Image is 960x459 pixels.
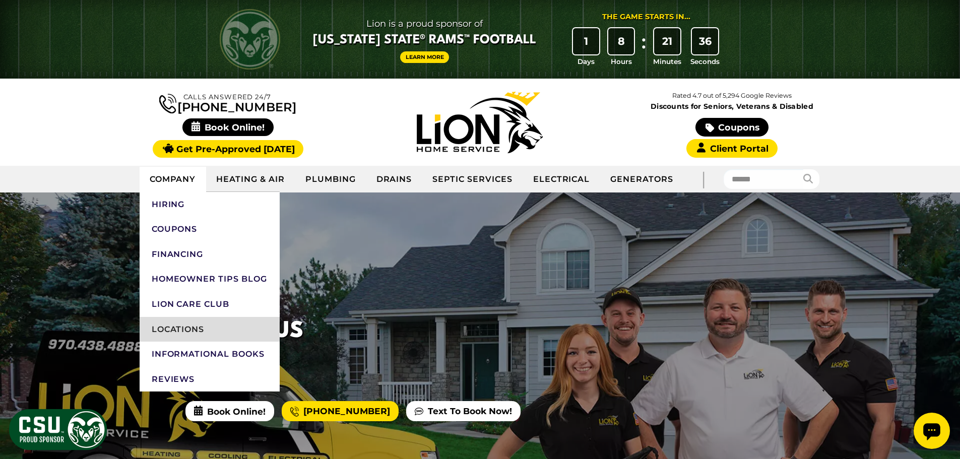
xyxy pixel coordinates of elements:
[140,242,280,267] a: Financing
[638,28,649,67] div: :
[313,32,536,49] span: [US_STATE] State® Rams™ Football
[417,92,543,153] img: Lion Home Service
[606,90,858,101] p: Rated 4.7 out of 5,294 Google Reviews
[190,314,303,348] h1: About Us
[422,167,523,192] a: Septic Services
[653,56,681,67] span: Minutes
[153,140,303,158] a: Get Pre-Approved [DATE]
[690,56,720,67] span: Seconds
[140,367,280,392] a: Reviews
[140,342,280,367] a: Informational Books
[4,4,40,40] div: Open chat widget
[366,167,423,192] a: Drains
[686,139,777,158] a: Client Portal
[185,401,274,421] span: Book Online!
[692,28,718,54] div: 36
[654,28,680,54] div: 21
[600,167,683,192] a: Generators
[295,167,366,192] a: Plumbing
[523,167,601,192] a: Electrical
[206,167,295,192] a: Heating & Air
[406,401,521,421] a: Text To Book Now!
[140,292,280,317] a: Lion Care Club
[282,401,399,421] a: [PHONE_NUMBER]
[602,12,690,23] div: The Game Starts in...
[220,9,280,70] img: CSU Rams logo
[683,166,724,192] div: |
[611,56,632,67] span: Hours
[140,167,207,192] a: Company
[140,192,280,217] a: Hiring
[140,267,280,292] a: Homeowner Tips Blog
[313,16,536,32] span: Lion is a proud sponsor of
[140,217,280,242] a: Coupons
[182,118,274,136] span: Book Online!
[400,51,450,63] a: Learn More
[8,408,108,451] img: CSU Sponsor Badge
[159,92,296,113] a: [PHONE_NUMBER]
[608,28,634,54] div: 8
[140,317,280,342] a: Locations
[578,56,595,67] span: Days
[695,118,768,137] a: Coupons
[573,28,599,54] div: 1
[608,103,856,110] span: Discounts for Seniors, Veterans & Disabled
